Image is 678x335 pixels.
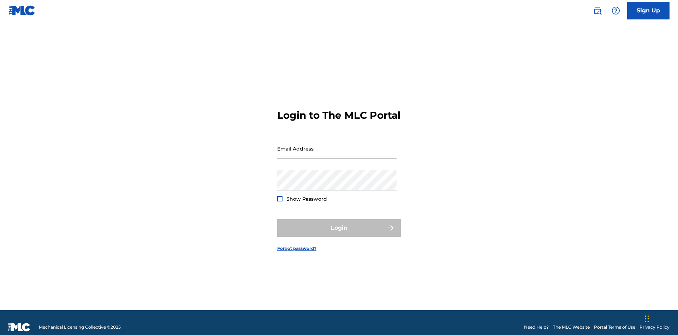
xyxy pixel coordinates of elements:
[277,245,316,252] a: Forgot password?
[640,324,670,330] a: Privacy Policy
[553,324,590,330] a: The MLC Website
[612,6,620,15] img: help
[627,2,670,19] a: Sign Up
[286,196,327,202] span: Show Password
[593,6,602,15] img: search
[39,324,121,330] span: Mechanical Licensing Collective © 2025
[594,324,635,330] a: Portal Terms of Use
[645,308,649,329] div: Drag
[609,4,623,18] div: Help
[8,323,30,331] img: logo
[590,4,605,18] a: Public Search
[277,109,400,122] h3: Login to The MLC Portal
[8,5,36,16] img: MLC Logo
[524,324,549,330] a: Need Help?
[643,301,678,335] iframe: Chat Widget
